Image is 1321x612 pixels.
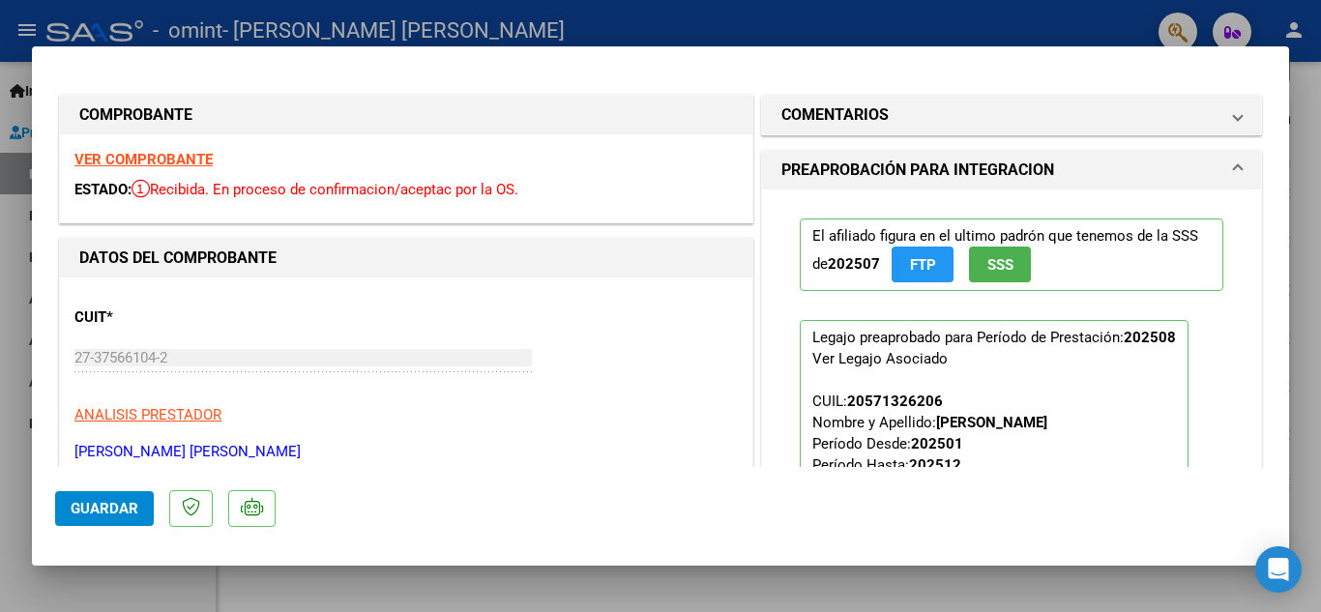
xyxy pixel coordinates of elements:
[132,181,518,198] span: Recibida. En proceso de confirmacion/aceptac por la OS.
[812,348,948,369] div: Ver Legajo Asociado
[987,256,1013,274] span: SSS
[79,248,277,267] strong: DATOS DEL COMPROBANTE
[762,151,1261,189] mat-expansion-panel-header: PREAPROBACIÓN PARA INTEGRACION
[74,306,274,329] p: CUIT
[969,247,1031,282] button: SSS
[1255,546,1302,593] div: Open Intercom Messenger
[74,181,132,198] span: ESTADO:
[909,456,961,474] strong: 202512
[847,391,943,412] div: 20571326206
[74,406,221,423] span: ANALISIS PRESTADOR
[910,256,936,274] span: FTP
[55,491,154,526] button: Guardar
[781,159,1054,182] h1: PREAPROBACIÓN PARA INTEGRACION
[79,105,192,124] strong: COMPROBANTE
[74,151,213,168] a: VER COMPROBANTE
[74,441,738,463] p: [PERSON_NAME] [PERSON_NAME]
[1124,329,1176,346] strong: 202508
[781,103,889,127] h1: COMENTARIOS
[71,500,138,517] span: Guardar
[800,320,1189,577] p: Legajo preaprobado para Período de Prestación:
[936,414,1047,431] strong: [PERSON_NAME]
[762,96,1261,134] mat-expansion-panel-header: COMENTARIOS
[812,393,1047,516] span: CUIL: Nombre y Apellido: Período Desde: Período Hasta: Admite Dependencia:
[828,255,880,273] strong: 202507
[800,219,1223,291] p: El afiliado figura en el ultimo padrón que tenemos de la SSS de
[911,435,963,452] strong: 202501
[892,247,954,282] button: FTP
